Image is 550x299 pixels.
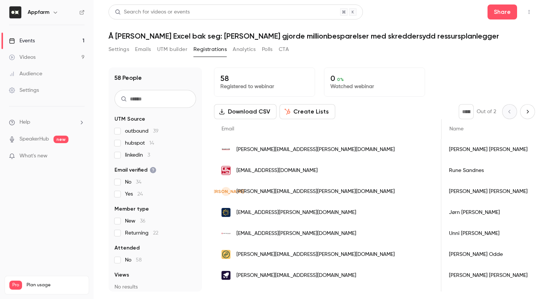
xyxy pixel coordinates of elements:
button: Share [488,4,517,19]
span: hubspot [125,139,154,147]
span: 24 [137,191,143,197]
button: Polls [262,43,273,55]
span: No [125,256,142,264]
span: 22 [153,230,158,236]
div: Events [9,37,35,45]
h6: Appfarm [28,9,49,16]
p: 0 [330,74,419,83]
span: [PERSON_NAME][EMAIL_ADDRESS][PERSON_NAME][DOMAIN_NAME] [236,146,395,154]
span: Pro [9,281,22,290]
span: [PERSON_NAME][EMAIL_ADDRESS][DOMAIN_NAME] [236,272,356,280]
div: Videos [9,54,36,61]
li: help-dropdown-opener [9,118,85,126]
h1: 58 People [114,73,142,82]
img: contur.no [221,250,230,259]
button: Download CSV [214,104,276,119]
span: Name [449,126,464,132]
button: Analytics [233,43,256,55]
span: Member type [114,205,149,213]
button: Registrations [193,43,227,55]
span: Views [114,271,129,279]
span: 3 [147,152,150,158]
span: 14 [149,141,154,146]
span: What's new [19,152,48,160]
span: 39 [153,129,159,134]
span: No [125,178,141,186]
span: [PERSON_NAME][EMAIL_ADDRESS][PERSON_NAME][DOMAIN_NAME] [236,188,395,196]
img: appfarm.io [221,271,230,280]
span: Returning [125,229,158,237]
span: Email verified [114,166,156,174]
span: 36 [140,218,146,224]
span: Plan usage [27,282,84,288]
span: [EMAIL_ADDRESS][PERSON_NAME][DOMAIN_NAME] [236,230,356,238]
a: SpeakerHub [19,135,49,143]
img: stenseth-rs.no [221,145,230,154]
div: Settings [9,87,39,94]
p: Out of 2 [477,108,496,115]
span: 34 [136,179,141,185]
button: Emails [135,43,151,55]
p: Watched webinar [330,83,419,90]
span: new [54,136,68,143]
img: agdervent.no [221,229,230,238]
span: [PERSON_NAME][EMAIL_ADDRESS][PERSON_NAME][DOMAIN_NAME] [236,251,395,259]
span: [EMAIL_ADDRESS][PERSON_NAME][DOMAIN_NAME] [236,209,356,217]
span: New [125,217,146,225]
span: Help [19,118,30,126]
button: UTM builder [157,43,187,55]
span: Yes [125,190,143,198]
span: linkedin [125,151,150,159]
p: No results [114,283,196,291]
span: [PERSON_NAME] [208,188,244,195]
button: Settings [109,43,129,55]
button: CTA [279,43,289,55]
span: Email [221,126,234,132]
span: 0 % [337,77,344,82]
span: UTM Source [114,115,145,123]
p: Registered to webinar [220,83,309,90]
button: Create Lists [279,104,335,119]
p: 58 [220,74,309,83]
img: lns.no [221,208,230,217]
h1: Å [PERSON_NAME] Excel bak seg: [PERSON_NAME] gjorde millionbesparelser med skreddersydd ressurspl... [109,31,535,40]
button: Next page [520,104,535,119]
img: hk-sandnes.no [221,166,230,175]
span: [EMAIL_ADDRESS][DOMAIN_NAME] [236,167,318,175]
span: outbound [125,127,159,135]
span: Attended [114,244,140,252]
img: Appfarm [9,6,21,18]
div: Search for videos or events [115,8,190,16]
span: 58 [136,257,142,263]
div: Audience [9,70,42,78]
